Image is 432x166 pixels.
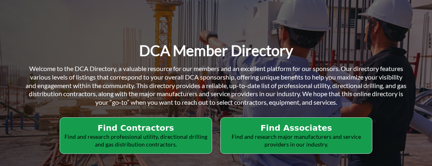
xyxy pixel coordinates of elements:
[220,117,373,154] button: Find Associates Find and research major manufacturers and service providers in our industry.
[223,133,370,149] p: Find and research major manufacturers and service providers in our industry.
[26,65,406,106] span: Welcome to the DCA Directory, a valuable resource for our members and an excellent platform for o...
[139,41,293,60] h1: DCA Member Directory
[62,123,209,133] h2: Find Contractors
[223,123,370,133] h2: Find Associates
[62,133,209,149] p: Find and research professional utility, directional drilling and gas distribution contractors.
[60,117,212,154] button: Find Contractors Find and research professional utility, directional drilling and gas distributio...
